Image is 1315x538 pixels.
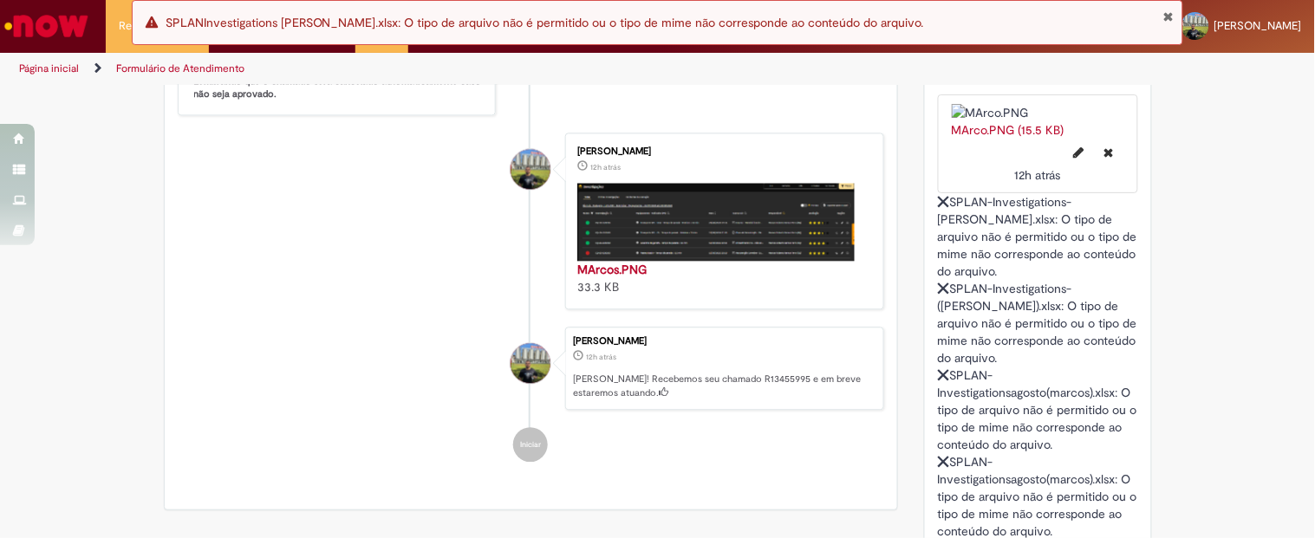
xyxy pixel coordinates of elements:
[194,75,485,101] b: Lembrando que o chamado será cancelado automaticamente caso não seja aprovado.
[1214,18,1302,33] span: [PERSON_NAME]
[19,62,79,75] a: Página inicial
[938,280,1138,366] div: SPLAN-Investigations-([PERSON_NAME]).xlsx: O tipo de arquivo não é permitido ou o tipo de mime nã...
[590,162,621,172] span: 12h atrás
[166,15,924,30] span: SPLANInvestigations [PERSON_NAME].xlsx: O tipo de arquivo não é permitido ou o tipo de mime não c...
[1094,139,1124,166] button: Excluir MArco.PNG
[2,9,91,43] img: ServiceNow
[586,352,616,362] span: 12h atrás
[938,367,1137,452] span: SPLAN-Investigationsagosto(marcos).xlsx: O tipo de arquivo não é permitido ou o tipo de mime não ...
[178,327,885,410] li: Anderson Martins Campos
[119,17,179,35] span: Requisições
[938,366,1138,453] div: SPLAN-Investigationsagosto(marcos).xlsx: O tipo de arquivo não é permitido ou o tipo de mime não ...
[1162,10,1174,23] button: Fechar Notificação
[511,343,550,383] div: Anderson Martins Campos
[590,162,621,172] time: 28/08/2025 09:03:43
[577,261,866,295] div: 33.3 KB
[577,146,866,157] div: [PERSON_NAME]
[116,62,244,75] a: Formulário de Atendimento
[938,193,1138,280] div: SPLAN-Investigations-[PERSON_NAME].xlsx: O tipo de arquivo não é permitido ou o tipo de mime não ...
[511,149,550,189] div: Anderson Martins Campos
[573,373,875,399] p: [PERSON_NAME]! Recebemos seu chamado R13455995 e em breve estaremos atuando.
[938,194,1137,279] span: SPLAN-Investigations-[PERSON_NAME].xlsx: O tipo de arquivo não é permitido ou o tipo de mime não ...
[13,53,863,85] ul: Trilhas de página
[586,352,616,362] time: 28/08/2025 09:03:46
[938,281,1137,366] span: SPLAN-Investigations-([PERSON_NAME]).xlsx: O tipo de arquivo não é permitido ou o tipo de mime nã...
[573,336,875,347] div: [PERSON_NAME]
[577,262,647,277] a: MArcos.PNG
[952,122,1064,138] a: MArco.PNG (15.5 KB)
[1064,139,1095,166] button: Editar nome de arquivo MArco.PNG
[952,104,1124,121] img: MArco.PNG
[1015,167,1061,183] span: 12h atrás
[1015,167,1061,183] time: 28/08/2025 09:06:39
